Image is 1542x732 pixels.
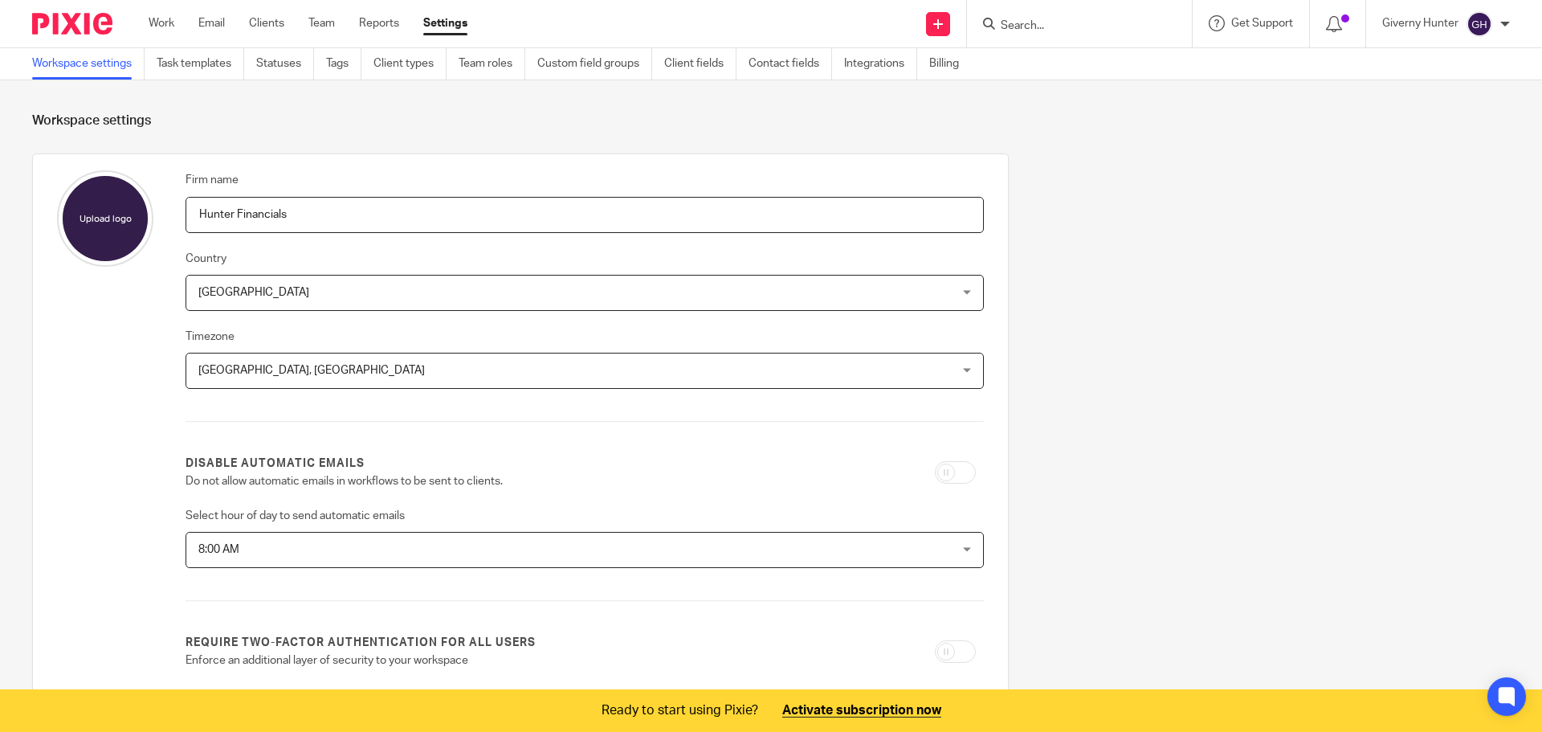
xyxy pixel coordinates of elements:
[186,197,984,233] input: Name of your firm
[186,635,536,651] label: Require two-factor authentication for all users
[999,19,1144,34] input: Search
[198,365,425,376] span: [GEOGRAPHIC_DATA], [GEOGRAPHIC_DATA]
[186,473,709,489] p: Do not allow automatic emails in workflows to be sent to clients.
[929,48,971,80] a: Billing
[326,48,361,80] a: Tags
[32,48,145,80] a: Workspace settings
[256,48,314,80] a: Statuses
[664,48,736,80] a: Client fields
[249,15,284,31] a: Clients
[186,251,226,267] label: Country
[359,15,399,31] a: Reports
[308,15,335,31] a: Team
[186,172,239,188] label: Firm name
[1382,15,1458,31] p: Giverny Hunter
[749,48,832,80] a: Contact fields
[186,508,405,524] label: Select hour of day to send automatic emails
[373,48,447,80] a: Client types
[32,112,1510,129] h1: Workspace settings
[186,329,235,345] label: Timezone
[459,48,525,80] a: Team roles
[32,13,112,35] img: Pixie
[1467,11,1492,37] img: svg%3E
[149,15,174,31] a: Work
[844,48,917,80] a: Integrations
[157,48,244,80] a: Task templates
[198,15,225,31] a: Email
[186,456,365,472] label: Disable automatic emails
[198,287,309,298] span: [GEOGRAPHIC_DATA]
[537,48,652,80] a: Custom field groups
[186,652,709,669] p: Enforce an additional layer of security to your workspace
[423,15,467,31] a: Settings
[198,544,239,555] span: 8:00 AM
[1231,18,1293,29] span: Get Support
